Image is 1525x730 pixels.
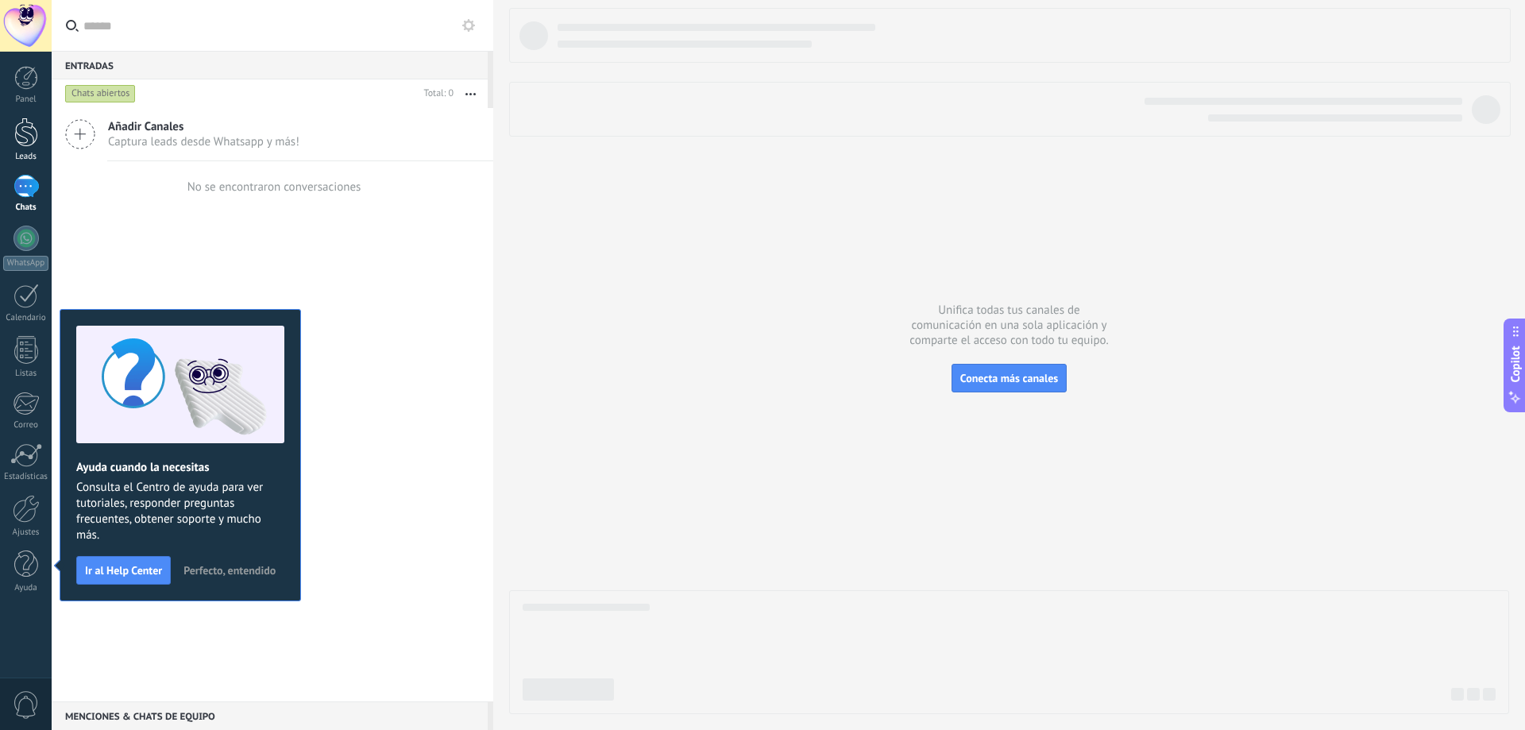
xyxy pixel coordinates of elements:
div: WhatsApp [3,256,48,271]
div: Ayuda [3,583,49,593]
span: Consulta el Centro de ayuda para ver tutoriales, responder preguntas frecuentes, obtener soporte ... [76,480,284,543]
div: Leads [3,152,49,162]
div: Correo [3,420,49,431]
div: No se encontraron conversaciones [187,180,361,195]
div: Listas [3,369,49,379]
div: Total: 0 [418,86,454,102]
button: Perfecto, entendido [176,558,283,582]
button: Ir al Help Center [76,556,171,585]
div: Chats [3,203,49,213]
div: Entradas [52,51,488,79]
div: Chats abiertos [65,84,136,103]
span: Perfecto, entendido [183,565,276,576]
button: Conecta más canales [952,364,1067,392]
div: Ajustes [3,527,49,538]
div: Estadísticas [3,472,49,482]
div: Panel [3,95,49,105]
h2: Ayuda cuando la necesitas [76,460,284,475]
span: Conecta más canales [960,371,1058,385]
div: Menciones & Chats de equipo [52,701,488,730]
span: Copilot [1508,346,1523,382]
span: Añadir Canales [108,119,299,134]
div: Calendario [3,313,49,323]
span: Captura leads desde Whatsapp y más! [108,134,299,149]
span: Ir al Help Center [85,565,162,576]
